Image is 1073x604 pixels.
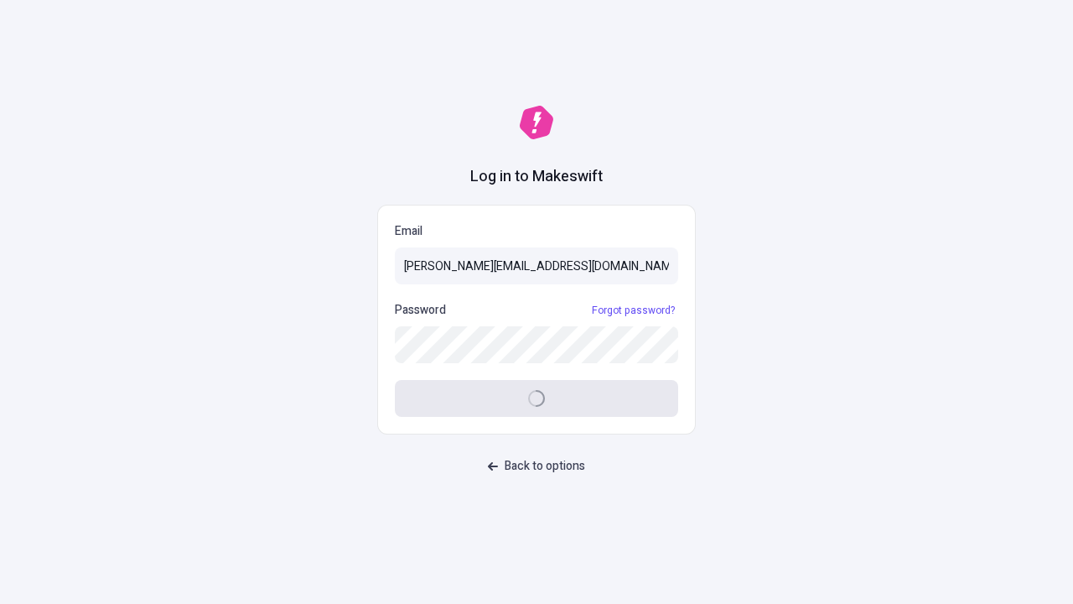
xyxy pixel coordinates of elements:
a: Forgot password? [588,304,678,317]
button: Back to options [478,451,595,482]
h1: Log in to Makeswift [470,166,603,188]
p: Email [395,222,678,241]
p: Password [395,301,446,320]
span: Back to options [505,457,585,476]
input: Email [395,247,678,284]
